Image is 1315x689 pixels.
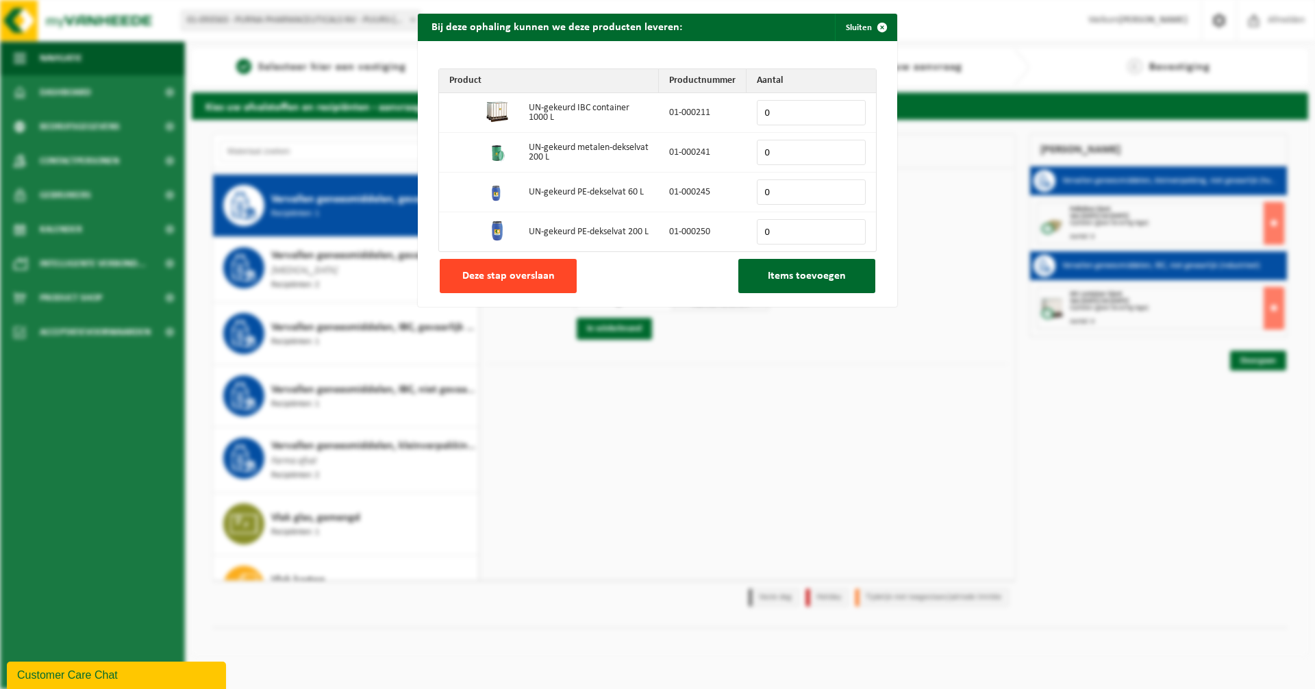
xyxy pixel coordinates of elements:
[518,173,659,212] td: UN-gekeurd PE-dekselvat 60 L
[518,212,659,251] td: UN-gekeurd PE-dekselvat 200 L
[738,259,875,293] button: Items toevoegen
[486,180,508,202] img: 01-000245
[659,93,747,133] td: 01-000211
[518,93,659,133] td: UN-gekeurd IBC container 1000 L
[659,173,747,212] td: 01-000245
[659,212,747,251] td: 01-000250
[7,659,229,689] iframe: chat widget
[462,271,555,281] span: Deze stap overslaan
[659,69,747,93] th: Productnummer
[439,69,659,93] th: Product
[440,259,577,293] button: Deze stap overslaan
[518,133,659,173] td: UN-gekeurd metalen-dekselvat 200 L
[835,14,896,41] button: Sluiten
[747,69,876,93] th: Aantal
[768,271,846,281] span: Items toevoegen
[659,133,747,173] td: 01-000241
[486,140,508,162] img: 01-000241
[418,14,696,40] h2: Bij deze ophaling kunnen we deze producten leveren:
[486,220,508,242] img: 01-000250
[486,101,508,123] img: 01-000211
